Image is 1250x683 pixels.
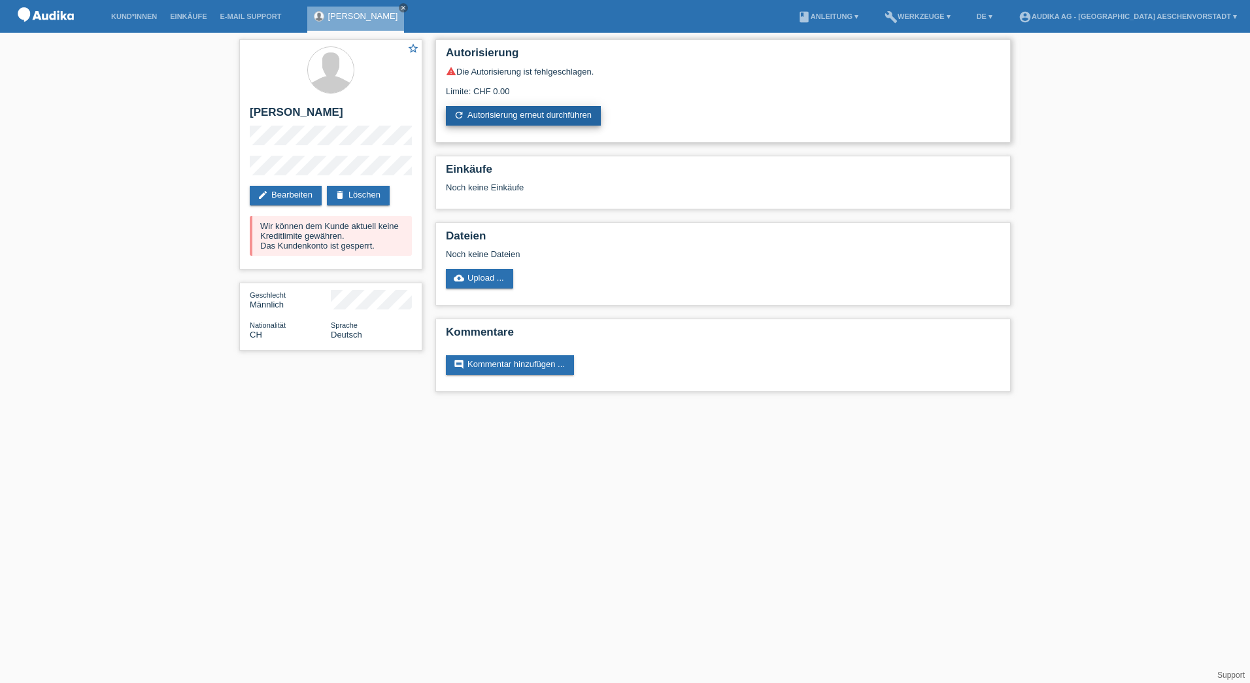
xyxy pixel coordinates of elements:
[250,186,322,205] a: editBearbeiten
[335,190,345,200] i: delete
[446,326,1000,345] h2: Kommentare
[258,190,268,200] i: edit
[214,12,288,20] a: E-Mail Support
[446,66,456,77] i: warning
[105,12,163,20] a: Kund*innen
[446,230,1000,249] h2: Dateien
[446,66,1000,77] div: Die Autorisierung ist fehlgeschlagen.
[407,43,419,54] i: star_border
[446,249,845,259] div: Noch keine Dateien
[250,321,286,329] span: Nationalität
[407,43,419,56] a: star_border
[163,12,213,20] a: Einkäufe
[446,269,513,289] a: cloud_uploadUpload ...
[1019,10,1032,24] i: account_circle
[446,355,574,375] a: commentKommentar hinzufügen ...
[446,77,1000,96] div: Limite: CHF 0.00
[250,216,412,256] div: Wir können dem Kunde aktuell keine Kreditlimite gewähren. Das Kundenkonto ist gesperrt.
[327,186,390,205] a: deleteLöschen
[791,12,865,20] a: bookAnleitung ▾
[454,110,464,120] i: refresh
[446,46,1000,66] h2: Autorisierung
[250,106,412,126] h2: [PERSON_NAME]
[885,10,898,24] i: build
[1217,671,1245,680] a: Support
[399,3,408,12] a: close
[1012,12,1243,20] a: account_circleAudika AG - [GEOGRAPHIC_DATA] Aeschenvorstadt ▾
[250,330,262,340] span: Schweiz
[878,12,957,20] a: buildWerkzeuge ▾
[250,291,286,299] span: Geschlecht
[446,163,1000,183] h2: Einkäufe
[13,26,78,35] a: POS — MF Group
[446,183,1000,202] div: Noch keine Einkäufe
[250,290,331,309] div: Männlich
[454,273,464,283] i: cloud_upload
[446,106,601,126] a: refreshAutorisierung erneut durchführen
[454,359,464,370] i: comment
[328,11,397,21] a: [PERSON_NAME]
[798,10,811,24] i: book
[331,321,358,329] span: Sprache
[400,5,407,11] i: close
[970,12,999,20] a: DE ▾
[331,330,362,340] span: Deutsch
